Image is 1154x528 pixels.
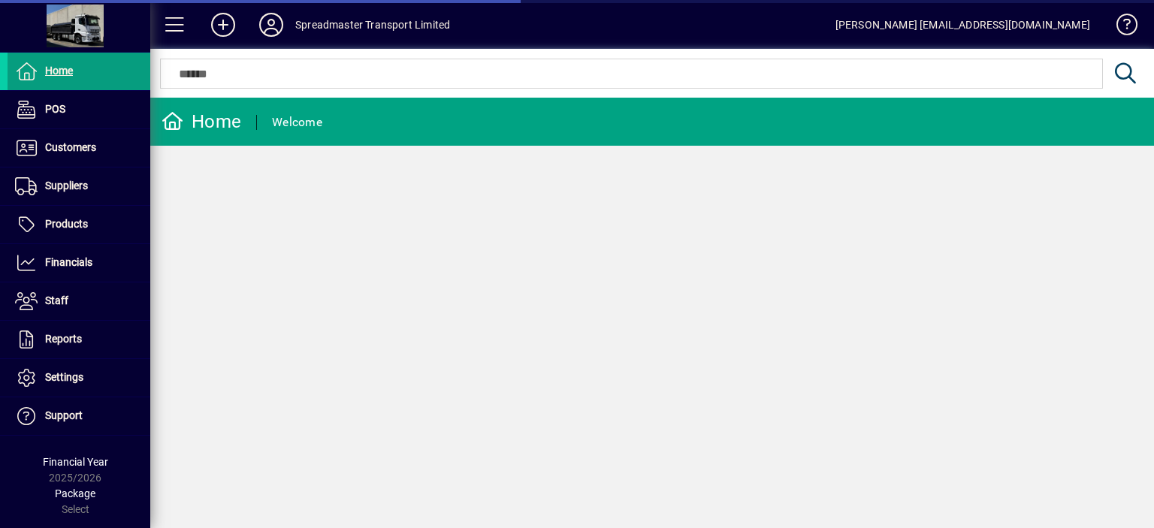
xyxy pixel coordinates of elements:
[199,11,247,38] button: Add
[45,409,83,421] span: Support
[45,256,92,268] span: Financials
[8,167,150,205] a: Suppliers
[8,91,150,128] a: POS
[8,206,150,243] a: Products
[45,65,73,77] span: Home
[8,244,150,282] a: Financials
[45,141,96,153] span: Customers
[272,110,322,134] div: Welcome
[8,282,150,320] a: Staff
[247,11,295,38] button: Profile
[835,13,1090,37] div: [PERSON_NAME] [EMAIL_ADDRESS][DOMAIN_NAME]
[8,129,150,167] a: Customers
[8,359,150,397] a: Settings
[45,103,65,115] span: POS
[295,13,450,37] div: Spreadmaster Transport Limited
[55,487,95,499] span: Package
[45,180,88,192] span: Suppliers
[8,321,150,358] a: Reports
[8,397,150,435] a: Support
[45,218,88,230] span: Products
[1105,3,1135,52] a: Knowledge Base
[45,371,83,383] span: Settings
[45,333,82,345] span: Reports
[43,456,108,468] span: Financial Year
[45,294,68,306] span: Staff
[162,110,241,134] div: Home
